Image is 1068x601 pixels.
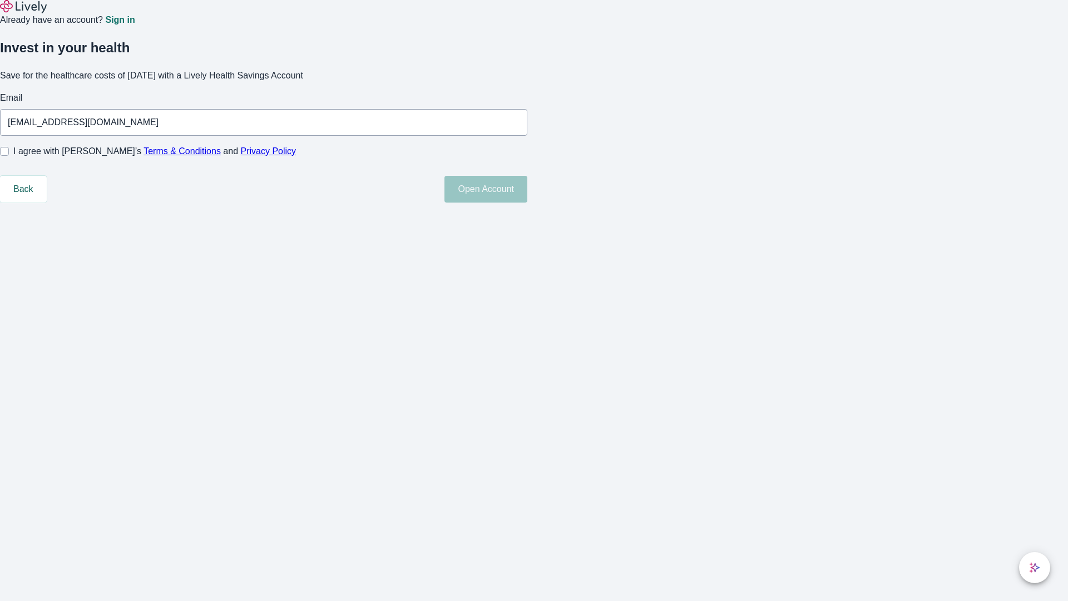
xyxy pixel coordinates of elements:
a: Sign in [105,16,135,24]
span: I agree with [PERSON_NAME]’s and [13,145,296,158]
button: chat [1019,552,1050,583]
svg: Lively AI Assistant [1029,562,1040,573]
a: Privacy Policy [241,146,296,156]
a: Terms & Conditions [144,146,221,156]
